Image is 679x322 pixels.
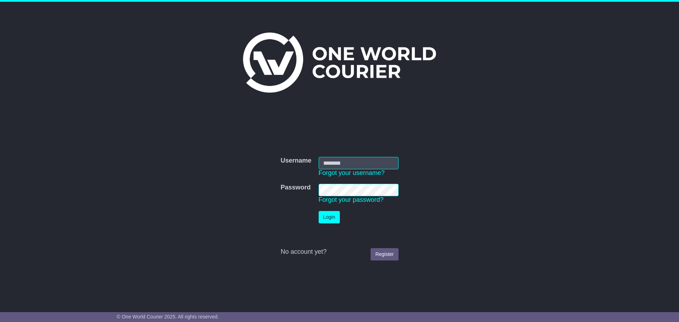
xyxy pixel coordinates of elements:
label: Username [280,157,311,165]
a: Forgot your password? [319,196,384,203]
span: © One World Courier 2025. All rights reserved. [117,314,219,320]
a: Register [371,248,398,260]
button: Login [319,211,340,223]
div: No account yet? [280,248,398,256]
a: Forgot your username? [319,169,385,176]
img: One World [243,33,436,93]
label: Password [280,184,311,192]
